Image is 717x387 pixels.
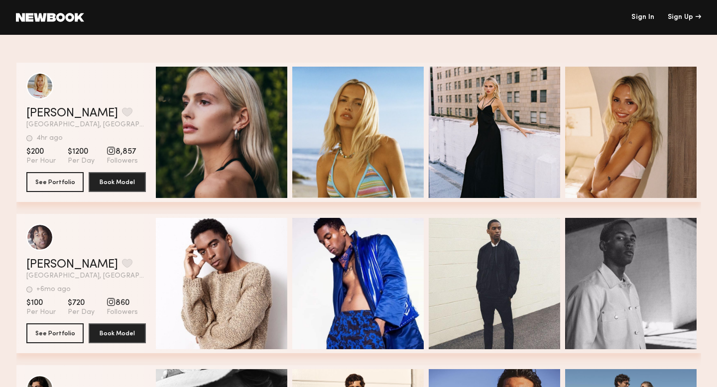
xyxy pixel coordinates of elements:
button: See Portfolio [26,172,84,192]
span: [GEOGRAPHIC_DATA], [GEOGRAPHIC_DATA] [26,121,146,128]
span: 860 [107,298,138,308]
span: Followers [107,157,138,166]
button: Book Model [89,172,146,192]
span: 8,857 [107,147,138,157]
span: Followers [107,308,138,317]
span: $200 [26,147,56,157]
div: +6mo ago [36,286,71,293]
a: [PERSON_NAME] [26,107,118,119]
span: Per Hour [26,157,56,166]
span: $100 [26,298,56,308]
button: Book Model [89,323,146,343]
span: Per Day [68,157,95,166]
span: [GEOGRAPHIC_DATA], [GEOGRAPHIC_DATA] [26,273,146,280]
span: Per Hour [26,308,56,317]
span: $720 [68,298,95,308]
div: 4hr ago [36,135,63,142]
a: Sign In [631,14,654,21]
button: See Portfolio [26,323,84,343]
div: Sign Up [668,14,701,21]
span: $1200 [68,147,95,157]
span: Per Day [68,308,95,317]
a: [PERSON_NAME] [26,259,118,271]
